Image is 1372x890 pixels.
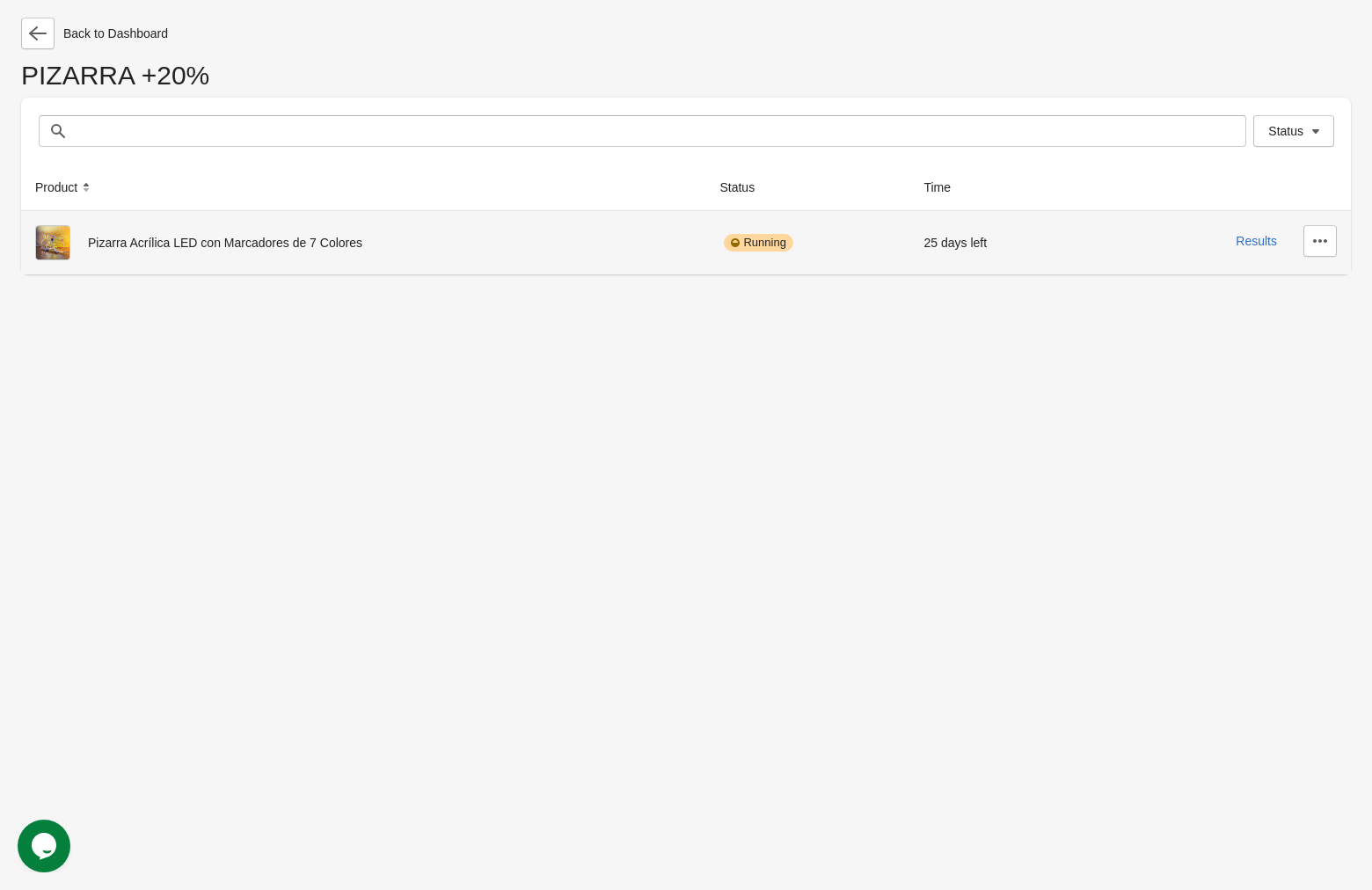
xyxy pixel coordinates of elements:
[35,225,691,260] div: Pizarra Acrílica LED con Marcadores de 7 Colores
[724,234,792,252] div: Running
[18,820,74,872] iframe: chat widget
[21,18,1351,49] div: Back to Dashboard
[1236,234,1277,248] button: Results
[712,171,779,203] button: Status
[916,171,975,203] button: Time
[21,67,1351,98] h1: PIZARRA +20%
[1253,115,1334,147] button: Status
[1268,124,1303,138] span: Status
[923,225,1071,260] div: 25 days left
[28,171,102,203] button: Product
